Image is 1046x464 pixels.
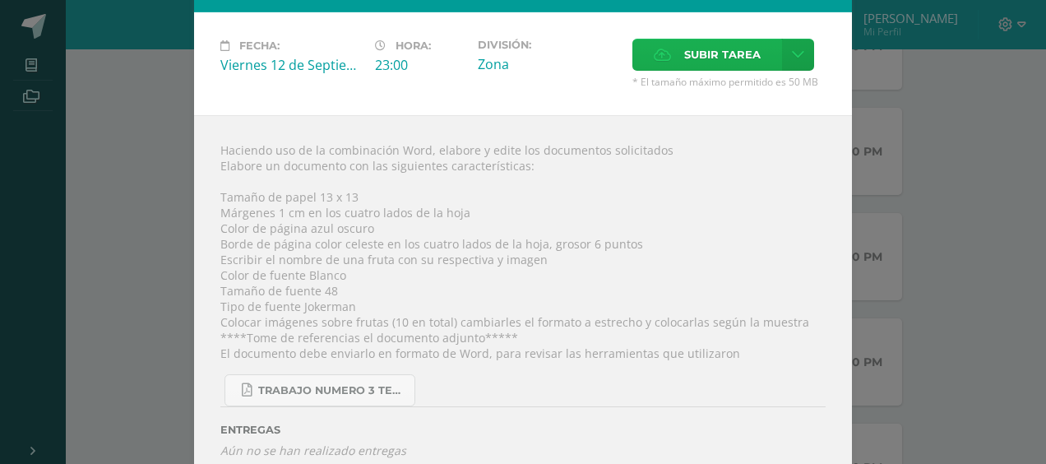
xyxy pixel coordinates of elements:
a: Trabajo numero 3 Tercero primaria.pdf [224,374,415,406]
label: División: [478,39,619,51]
i: Aún no se han realizado entregas [220,443,826,458]
div: Viernes 12 de Septiembre [220,56,362,74]
div: 23:00 [375,56,465,74]
div: Zona [478,55,619,73]
span: Hora: [396,39,431,52]
span: Subir tarea [684,39,761,70]
span: Trabajo numero 3 Tercero primaria.pdf [258,384,406,397]
span: * El tamaño máximo permitido es 50 MB [632,75,826,89]
span: Fecha: [239,39,280,52]
label: ENTREGAS [220,424,826,436]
